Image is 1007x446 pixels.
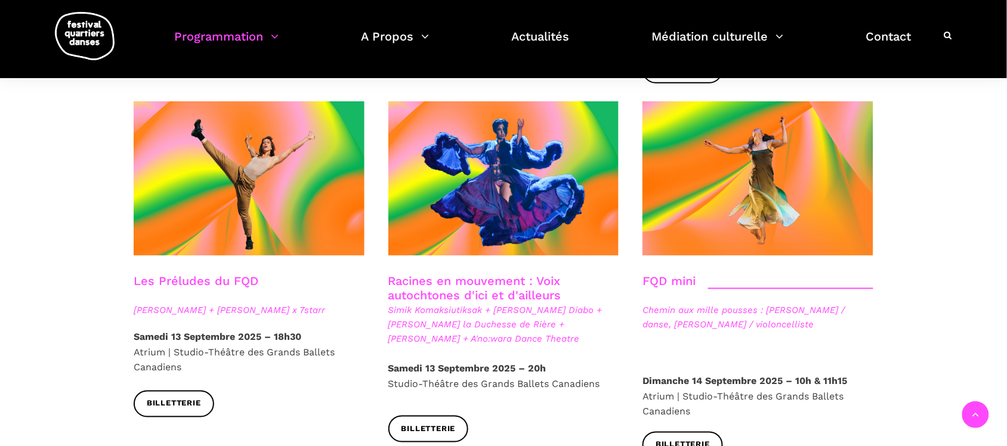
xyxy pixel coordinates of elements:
[652,26,784,61] a: Médiation culturelle
[388,274,561,302] a: Racines en mouvement : Voix autochtones d'ici et d'ailleurs
[55,12,115,60] img: logo-fqd-med
[361,26,429,61] a: A Propos
[642,303,873,332] span: Chemin aux mille pousses : [PERSON_NAME] / danse, [PERSON_NAME] / violoncelliste
[642,376,847,387] strong: Dimanche 14 Septembre 2025 – 10h & 11h15
[388,303,619,346] span: Simik Komaksiutiksak + [PERSON_NAME] Diabo + [PERSON_NAME] la Duchesse de Rière + [PERSON_NAME] +...
[642,274,696,288] a: FQD mini
[866,26,912,61] a: Contact
[134,330,365,376] p: Atrium | Studio-Théâtre des Grands Ballets Canadiens
[134,332,301,343] strong: Samedi 13 Septembre 2025 – 18h30
[174,26,279,61] a: Programmation
[134,391,214,417] a: Billetterie
[134,274,258,288] a: Les Préludes du FQD
[401,423,456,436] span: Billetterie
[134,303,365,318] span: [PERSON_NAME] + [PERSON_NAME] x 7starr
[388,363,546,374] strong: Samedi 13 Septembre 2025 – 20h
[388,416,469,442] a: Billetterie
[388,361,619,392] p: Studio-Théâtre des Grands Ballets Canadiens
[147,398,201,410] span: Billetterie
[642,374,873,420] p: Atrium | Studio-Théâtre des Grands Ballets Canadiens
[512,26,570,61] a: Actualités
